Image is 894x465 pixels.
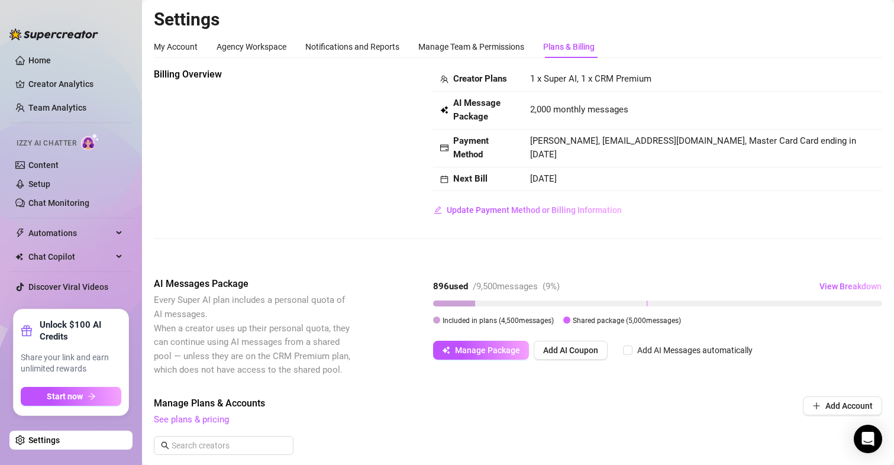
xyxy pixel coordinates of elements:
span: Add AI Coupon [543,345,598,355]
button: View Breakdown [819,277,882,296]
span: search [161,441,169,450]
span: Manage Plans & Accounts [154,396,722,411]
strong: Payment Method [453,135,489,160]
a: Team Analytics [28,103,86,112]
strong: Next Bill [453,173,488,184]
span: edit [434,206,442,214]
span: plus [812,402,821,410]
a: Home [28,56,51,65]
span: View Breakdown [819,282,882,291]
div: My Account [154,40,198,53]
span: Every Super AI plan includes a personal quota of AI messages. When a creator uses up their person... [154,295,350,375]
div: Notifications and Reports [305,40,399,53]
a: Chat Monitoring [28,198,89,208]
a: Setup [28,179,50,189]
img: AI Chatter [81,133,99,150]
div: Plans & Billing [543,40,595,53]
span: Update Payment Method or Billing Information [447,205,622,215]
h2: Settings [154,8,882,31]
div: Open Intercom Messenger [854,425,882,453]
button: Add AI Coupon [534,341,608,360]
span: Chat Copilot [28,247,112,266]
a: Creator Analytics [28,75,123,93]
strong: AI Message Package [453,98,501,122]
span: Izzy AI Chatter [17,138,76,149]
a: Settings [28,435,60,445]
span: [DATE] [530,173,557,184]
span: thunderbolt [15,228,25,238]
strong: 896 used [433,281,468,292]
span: Start now [47,392,83,401]
a: Discover Viral Videos [28,282,108,292]
a: Content [28,160,59,170]
span: arrow-right [88,392,96,401]
span: [PERSON_NAME], [EMAIL_ADDRESS][DOMAIN_NAME], Master Card Card ending in [DATE] [530,135,856,160]
button: Add Account [803,396,882,415]
span: 1 x Super AI, 1 x CRM Premium [530,73,651,84]
button: Update Payment Method or Billing Information [433,201,622,219]
span: Automations [28,224,112,243]
button: Start nowarrow-right [21,387,121,406]
button: Manage Package [433,341,529,360]
div: Agency Workspace [217,40,286,53]
span: / 9,500 messages [473,281,538,292]
span: Shared package ( 5,000 messages) [573,317,681,325]
span: Billing Overview [154,67,353,82]
a: See plans & pricing [154,414,229,425]
span: AI Messages Package [154,277,353,291]
span: Share your link and earn unlimited rewards [21,352,121,375]
strong: Creator Plans [453,73,507,84]
span: team [440,75,448,83]
span: Manage Package [455,345,520,355]
span: Add Account [825,401,873,411]
span: gift [21,325,33,337]
img: logo-BBDzfeDw.svg [9,28,98,40]
input: Search creators [172,439,277,452]
strong: Unlock $100 AI Credits [40,319,121,343]
span: ( 9 %) [543,281,560,292]
div: Add AI Messages automatically [637,344,753,357]
span: calendar [440,175,448,183]
span: Included in plans ( 4,500 messages) [443,317,554,325]
div: Manage Team & Permissions [418,40,524,53]
img: Chat Copilot [15,253,23,261]
span: credit-card [440,144,448,152]
span: 2,000 monthly messages [530,103,628,117]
